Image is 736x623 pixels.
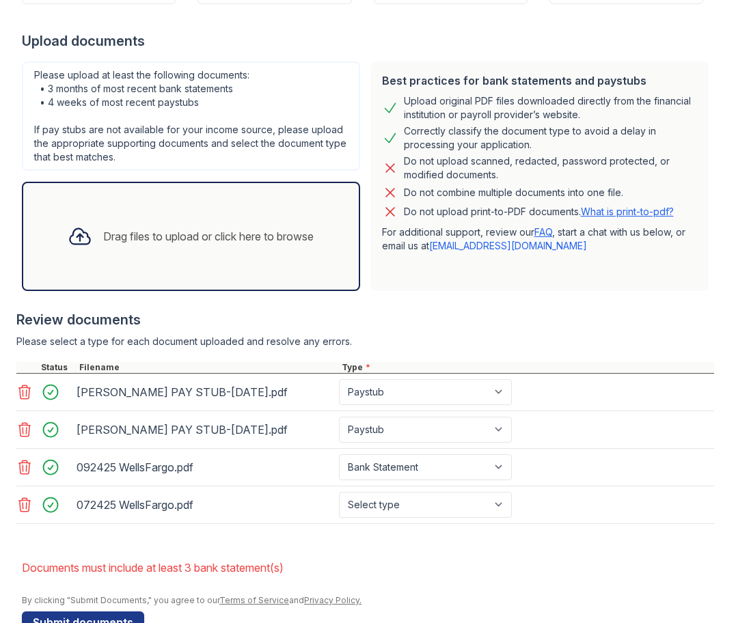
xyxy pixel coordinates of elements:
div: 092425 WellsFargo.pdf [77,456,333,478]
p: For additional support, review our , start a chat with us below, or email us at [382,225,698,253]
div: By clicking "Submit Documents," you agree to our and [22,595,714,606]
li: Documents must include at least 3 bank statement(s) [22,554,714,581]
div: Filename [77,362,339,373]
div: Best practices for bank statements and paystubs [382,72,698,89]
a: [EMAIL_ADDRESS][DOMAIN_NAME] [429,240,587,251]
div: Upload documents [22,31,714,51]
a: What is print-to-pdf? [581,206,674,217]
div: Please upload at least the following documents: • 3 months of most recent bank statements • 4 wee... [22,61,360,171]
a: Terms of Service [219,595,289,605]
div: Drag files to upload or click here to browse [103,228,314,245]
div: Upload original PDF files downloaded directly from the financial institution or payroll provider’... [404,94,698,122]
div: Status [38,362,77,373]
div: [PERSON_NAME] PAY STUB-[DATE].pdf [77,381,333,403]
a: Privacy Policy. [304,595,362,605]
a: FAQ [534,226,552,238]
div: 072425 WellsFargo.pdf [77,494,333,516]
div: Do not combine multiple documents into one file. [404,184,623,201]
div: [PERSON_NAME] PAY STUB-[DATE].pdf [77,419,333,441]
p: Do not upload print-to-PDF documents. [404,205,674,219]
div: Correctly classify the document type to avoid a delay in processing your application. [404,124,698,152]
div: Review documents [16,310,714,329]
div: Type [339,362,714,373]
div: Please select a type for each document uploaded and resolve any errors. [16,335,714,348]
div: Do not upload scanned, redacted, password protected, or modified documents. [404,154,698,182]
